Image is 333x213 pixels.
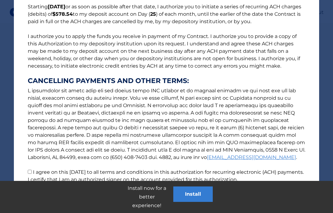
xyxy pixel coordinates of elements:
b: $578.54 [52,11,73,17]
p: Install now for a better experience! [120,184,173,210]
button: Install [173,186,213,202]
b: [DATE] [48,4,65,10]
strong: CANCELLING PAYMENTS AND OTHER TERMS: [28,77,305,85]
b: 25 [150,11,156,17]
label: I agree on this [DATE] to all terms and conditions in this authorization for recurring electronic... [28,169,304,182]
a: [EMAIL_ADDRESS][DOMAIN_NAME] [207,154,296,160]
